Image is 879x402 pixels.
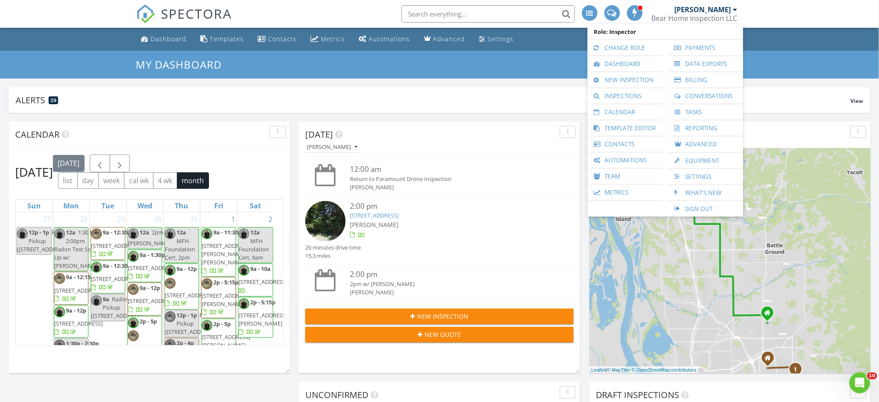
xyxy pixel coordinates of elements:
[136,200,154,212] a: Wednesday
[91,295,102,306] img: img_5727.jpeg
[54,273,65,284] img: cpi.png
[98,172,125,189] button: week
[210,35,244,43] div: Templates
[173,200,190,212] a: Thursday
[128,284,176,313] a: 9a - 12p [STREET_ADDRESS]
[673,88,739,104] a: Conversations
[592,168,658,184] a: Team
[212,200,225,212] a: Friday
[673,120,739,136] a: Reporting
[103,228,131,236] span: 9a - 12:30p
[239,265,287,294] a: 9a - 10a [STREET_ADDRESS]
[176,228,186,236] span: 12a
[239,298,287,336] a: 2p - 5:15p [STREET_ADDRESS][PERSON_NAME]
[238,297,273,338] a: 2p - 5:15p [STREET_ADDRESS][PERSON_NAME]
[350,280,551,288] div: 2pm w/ [PERSON_NAME]
[632,367,696,372] a: © OpenStreetMap contributors
[165,265,176,276] img: img_5727.jpeg
[115,212,126,226] a: Go to July 29, 2025
[350,288,551,297] div: [PERSON_NAME]
[90,155,110,172] button: Previous month
[592,40,658,56] a: Change Role
[239,311,287,327] span: [STREET_ADDRESS][PERSON_NAME]
[673,136,739,152] a: Advanced
[189,212,200,226] a: Go to July 31, 2025
[202,278,250,316] a: 2p - 5:15p [STREET_ADDRESS][PERSON_NAME]
[305,252,361,260] div: 15.3 miles
[29,228,49,236] span: 12p - 1p
[17,228,69,253] span: Radon Pickup ([STREET_ADDRESS])
[305,389,369,401] span: Unconfirmed
[350,183,551,191] div: [PERSON_NAME]
[165,237,195,261] span: MFH Foundation Cert, 2pm
[201,319,236,360] a: 2p - 5p [STREET_ADDRESS][PERSON_NAME]
[66,273,94,281] span: 9a - 12:15p
[136,57,229,72] a: My Dashboard
[201,227,236,277] a: 9a - 11:30a [STREET_ADDRESS][PERSON_NAME][PERSON_NAME]
[589,366,699,374] div: |
[305,129,333,140] span: [DATE]
[794,367,797,373] i: 1
[592,88,658,104] a: Inspections
[91,262,102,273] img: img_5727.jpeg
[250,298,275,306] span: 2p - 5:15p
[250,265,271,273] span: 9a - 10a
[267,212,274,226] a: Go to August 2, 2025
[675,5,731,14] div: [PERSON_NAME]
[128,330,139,341] img: cpi.png
[652,14,738,23] div: Bear Home Inspection LLC
[200,212,237,395] td: Go to August 1, 2025
[54,339,65,350] img: cpi.png
[418,312,469,321] span: New Inspection
[91,242,140,250] span: [STREET_ADDRESS]
[307,144,357,150] div: [PERSON_NAME]
[673,104,739,120] a: Tasks
[16,212,52,395] td: Go to July 27, 2025
[202,320,250,358] a: 2p - 5p [STREET_ADDRESS][PERSON_NAME]
[673,169,739,185] a: Settings
[54,306,103,336] a: 9a - 12p [STREET_ADDRESS]
[91,227,125,260] a: 9a - 12:30p [STREET_ADDRESS]
[239,278,287,286] span: [STREET_ADDRESS]
[213,278,239,286] span: 2p - 5:15p
[673,201,739,217] a: Sign Out
[239,228,249,239] img: img_5727.jpeg
[350,201,551,212] div: 2:00 pm
[591,367,606,372] a: Leaflet
[91,228,102,239] img: cpi.png
[201,277,236,318] a: 2p - 5:15p [STREET_ADDRESS][PERSON_NAME]
[140,228,149,236] span: 12a
[15,163,53,181] h2: [DATE]
[54,228,98,270] span: 1:30 to 2:00pm Radon Test Set Up w/ [PERSON_NAME]
[867,372,877,379] span: 10
[796,369,801,374] div: 16606 NE 19th St, Vancouver, WA 98684
[54,272,88,305] a: 9a - 12:15p [STREET_ADDRESS]
[350,269,551,280] div: 2:00 pm
[592,120,658,136] a: Template Editor
[202,228,250,274] a: 9a - 11:30a [STREET_ADDRESS][PERSON_NAME][PERSON_NAME]
[673,72,739,88] a: Billing
[176,311,197,319] span: 12p - 1p
[239,265,249,276] img: img_5727.jpeg
[229,212,237,226] a: Go to August 1, 2025
[239,237,269,261] span: MFH Foundation Cert, 9am
[54,273,103,302] a: 9a - 12:15p [STREET_ADDRESS]
[673,40,739,56] a: Payments
[350,221,399,229] span: [PERSON_NAME]
[128,317,176,360] a: 2p - 5p [STREET_ADDRESS]
[54,320,103,327] span: [STREET_ADDRESS]
[127,250,162,283] a: 9a - 1:30p [STREET_ADDRESS]
[433,35,465,43] div: Advanced
[176,339,194,347] span: 2p - 4p
[66,228,75,236] span: 12a
[152,212,163,226] a: Go to July 30, 2025
[110,155,130,172] button: Next month
[202,278,212,289] img: cpi.png
[54,287,103,294] span: [STREET_ADDRESS]
[592,56,658,72] a: Dashboard
[126,212,163,395] td: Go to July 30, 2025
[268,35,297,43] div: Contacts
[164,264,199,310] a: 9a - 12p [STREET_ADDRESS]
[321,35,345,43] div: Metrics
[592,152,658,168] a: Automations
